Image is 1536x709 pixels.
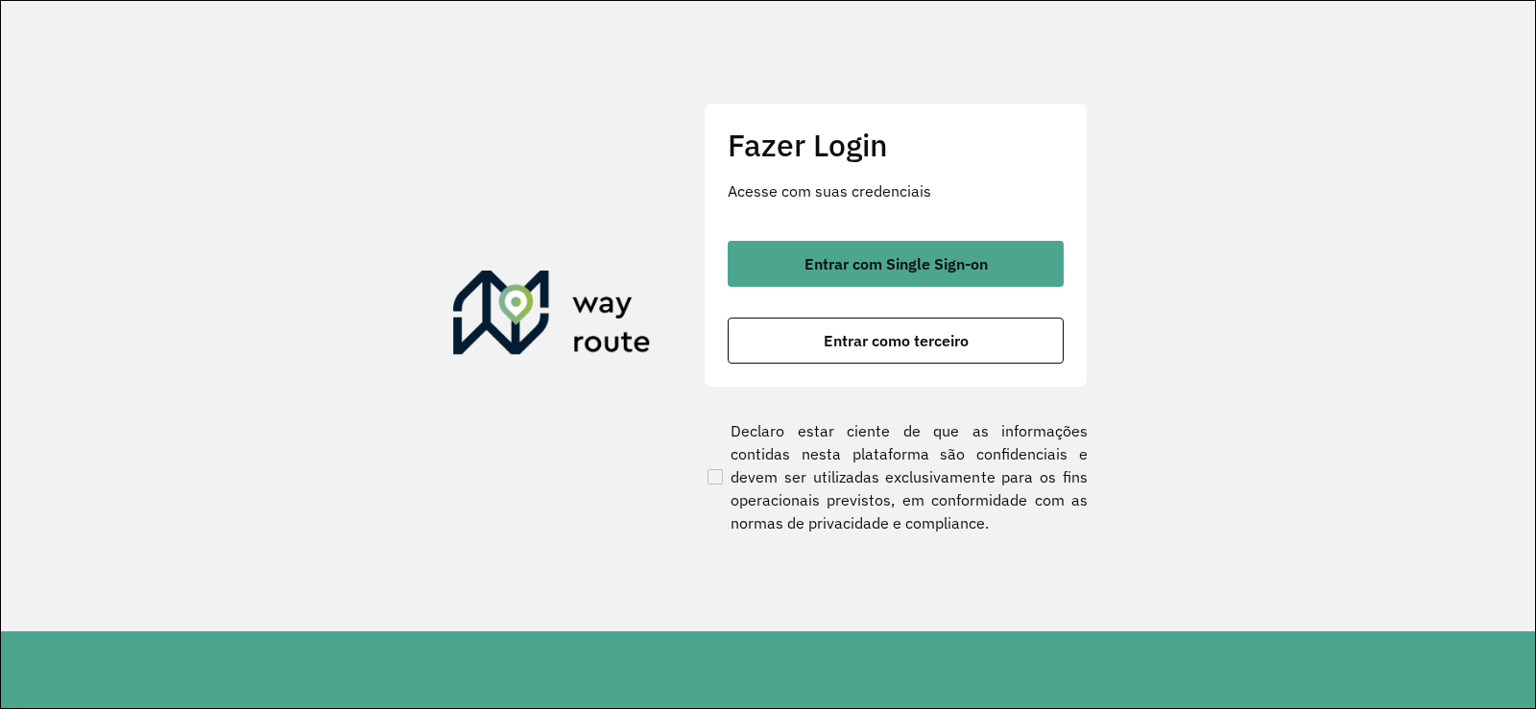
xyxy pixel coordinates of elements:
[728,179,1064,202] p: Acesse com suas credenciais
[804,256,988,272] span: Entrar com Single Sign-on
[704,419,1088,534] label: Declaro estar ciente de que as informações contidas nesta plataforma são confidenciais e devem se...
[728,318,1064,364] button: button
[824,333,969,348] span: Entrar como terceiro
[728,241,1064,287] button: button
[728,127,1064,163] h2: Fazer Login
[453,271,651,363] img: Roteirizador AmbevTech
